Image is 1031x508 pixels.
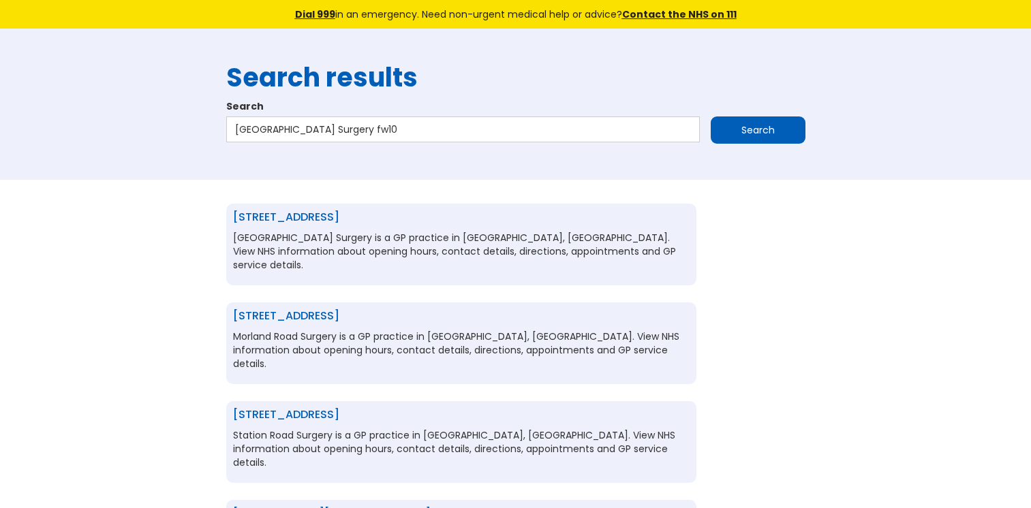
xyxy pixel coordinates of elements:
[226,63,805,93] h1: Search results
[711,116,805,144] input: Search
[233,209,339,225] a: [STREET_ADDRESS]
[202,7,829,22] div: in an emergency. Need non-urgent medical help or advice?
[622,7,737,21] a: Contact the NHS on 111
[233,231,690,272] p: [GEOGRAPHIC_DATA] Surgery is a GP practice in [GEOGRAPHIC_DATA], [GEOGRAPHIC_DATA]. View NHS info...
[226,99,805,113] label: Search
[233,308,339,323] a: [STREET_ADDRESS]
[226,116,700,142] input: Search…
[233,330,690,370] p: Morland Road Surgery is a GP practice in [GEOGRAPHIC_DATA], [GEOGRAPHIC_DATA]. View NHS informati...
[295,7,335,21] a: Dial 999
[233,428,690,469] p: Station Road Surgery is a GP practice in [GEOGRAPHIC_DATA], [GEOGRAPHIC_DATA]. View NHS informati...
[233,407,339,422] a: [STREET_ADDRESS]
